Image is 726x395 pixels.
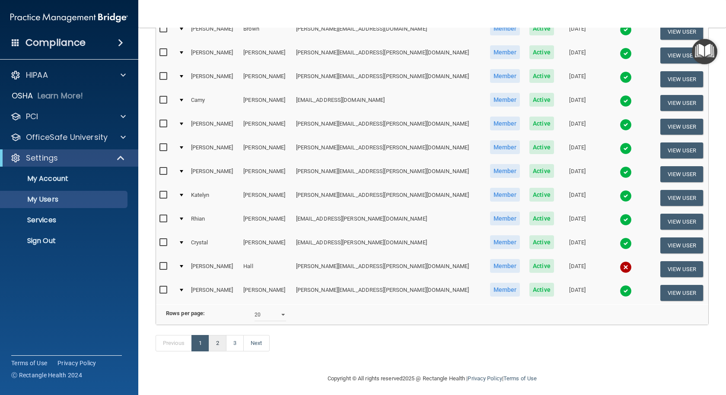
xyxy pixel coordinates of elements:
td: [PERSON_NAME] [240,186,292,210]
span: Active [529,235,554,249]
span: Member [490,117,520,130]
a: HIPAA [10,70,126,80]
a: Terms of Use [11,359,47,367]
td: [PERSON_NAME] [188,20,240,44]
p: PCI [26,111,38,122]
a: Previous [156,335,192,351]
span: Member [490,283,520,297]
td: [DATE] [558,20,596,44]
td: [PERSON_NAME] [188,67,240,91]
p: Learn More! [38,91,83,101]
p: Sign Out [6,237,124,245]
td: [PERSON_NAME][EMAIL_ADDRESS][PERSON_NAME][DOMAIN_NAME] [293,281,485,304]
td: [DATE] [558,139,596,162]
button: Open Resource Center [692,39,717,64]
button: View User [660,24,703,40]
td: [PERSON_NAME] [240,281,292,304]
img: tick.e7d51cea.svg [620,214,632,226]
td: [DATE] [558,186,596,210]
a: Next [243,335,269,351]
td: [DATE] [558,281,596,304]
td: [PERSON_NAME] [188,44,240,67]
span: Active [529,45,554,59]
td: [PERSON_NAME] [240,44,292,67]
a: Privacy Policy [468,375,502,382]
img: PMB logo [10,9,128,26]
span: Active [529,140,554,154]
span: Active [529,212,554,225]
td: Crystal [188,234,240,257]
a: PCI [10,111,126,122]
td: [EMAIL_ADDRESS][DOMAIN_NAME] [293,91,485,115]
span: Ⓒ Rectangle Health 2024 [11,371,82,379]
img: tick.e7d51cea.svg [620,237,632,250]
a: Privacy Policy [57,359,96,367]
a: Settings [10,153,125,163]
span: Active [529,117,554,130]
span: Member [490,140,520,154]
span: Active [529,188,554,202]
h4: Compliance [25,37,86,49]
a: OfficeSafe University [10,132,126,142]
p: OSHA [12,91,33,101]
span: Member [490,69,520,83]
span: Active [529,69,554,83]
button: View User [660,285,703,301]
button: View User [660,47,703,63]
span: Active [529,164,554,178]
span: Member [490,235,520,249]
td: [PERSON_NAME] [188,115,240,139]
td: Brown [240,20,292,44]
button: View User [660,95,703,111]
img: tick.e7d51cea.svg [620,71,632,83]
p: HIPAA [26,70,48,80]
td: [PERSON_NAME] [188,281,240,304]
span: Active [529,93,554,107]
td: [DATE] [558,44,596,67]
td: [DATE] [558,91,596,115]
td: [PERSON_NAME][EMAIL_ADDRESS][PERSON_NAME][DOMAIN_NAME] [293,44,485,67]
td: [DATE] [558,162,596,186]
p: OfficeSafe University [26,132,108,142]
td: [PERSON_NAME] [240,162,292,186]
div: Copyright © All rights reserved 2025 @ Rectangle Health | | [274,365,590,392]
span: Active [529,283,554,297]
td: [PERSON_NAME] [240,139,292,162]
button: View User [660,142,703,158]
td: [PERSON_NAME][EMAIL_ADDRESS][PERSON_NAME][DOMAIN_NAME] [293,115,485,139]
button: View User [660,261,703,277]
span: Member [490,45,520,59]
td: [DATE] [558,115,596,139]
td: [PERSON_NAME] [240,234,292,257]
span: Member [490,188,520,202]
img: tick.e7d51cea.svg [620,285,632,297]
td: [PERSON_NAME][EMAIL_ADDRESS][PERSON_NAME][DOMAIN_NAME] [293,139,485,162]
span: Member [490,259,520,273]
button: View User [660,166,703,182]
b: Rows per page: [166,310,205,316]
img: tick.e7d51cea.svg [620,190,632,202]
a: 2 [209,335,226,351]
td: [DATE] [558,257,596,281]
td: Katelyn [188,186,240,210]
td: [PERSON_NAME] [188,139,240,162]
td: [PERSON_NAME] [240,67,292,91]
td: [PERSON_NAME][EMAIL_ADDRESS][PERSON_NAME][DOMAIN_NAME] [293,257,485,281]
button: View User [660,71,703,87]
img: tick.e7d51cea.svg [620,24,632,36]
td: [PERSON_NAME] [240,115,292,139]
span: Member [490,164,520,178]
td: [PERSON_NAME] [188,162,240,186]
a: Terms of Use [503,375,537,382]
td: Hall [240,257,292,281]
td: Rhian [188,210,240,234]
button: View User [660,190,703,206]
td: [PERSON_NAME] [240,91,292,115]
td: [PERSON_NAME][EMAIL_ADDRESS][PERSON_NAME][DOMAIN_NAME] [293,162,485,186]
a: 3 [226,335,244,351]
span: Member [490,212,520,225]
td: [PERSON_NAME] [240,210,292,234]
img: tick.e7d51cea.svg [620,47,632,60]
td: [PERSON_NAME] [188,257,240,281]
img: tick.e7d51cea.svg [620,95,632,107]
